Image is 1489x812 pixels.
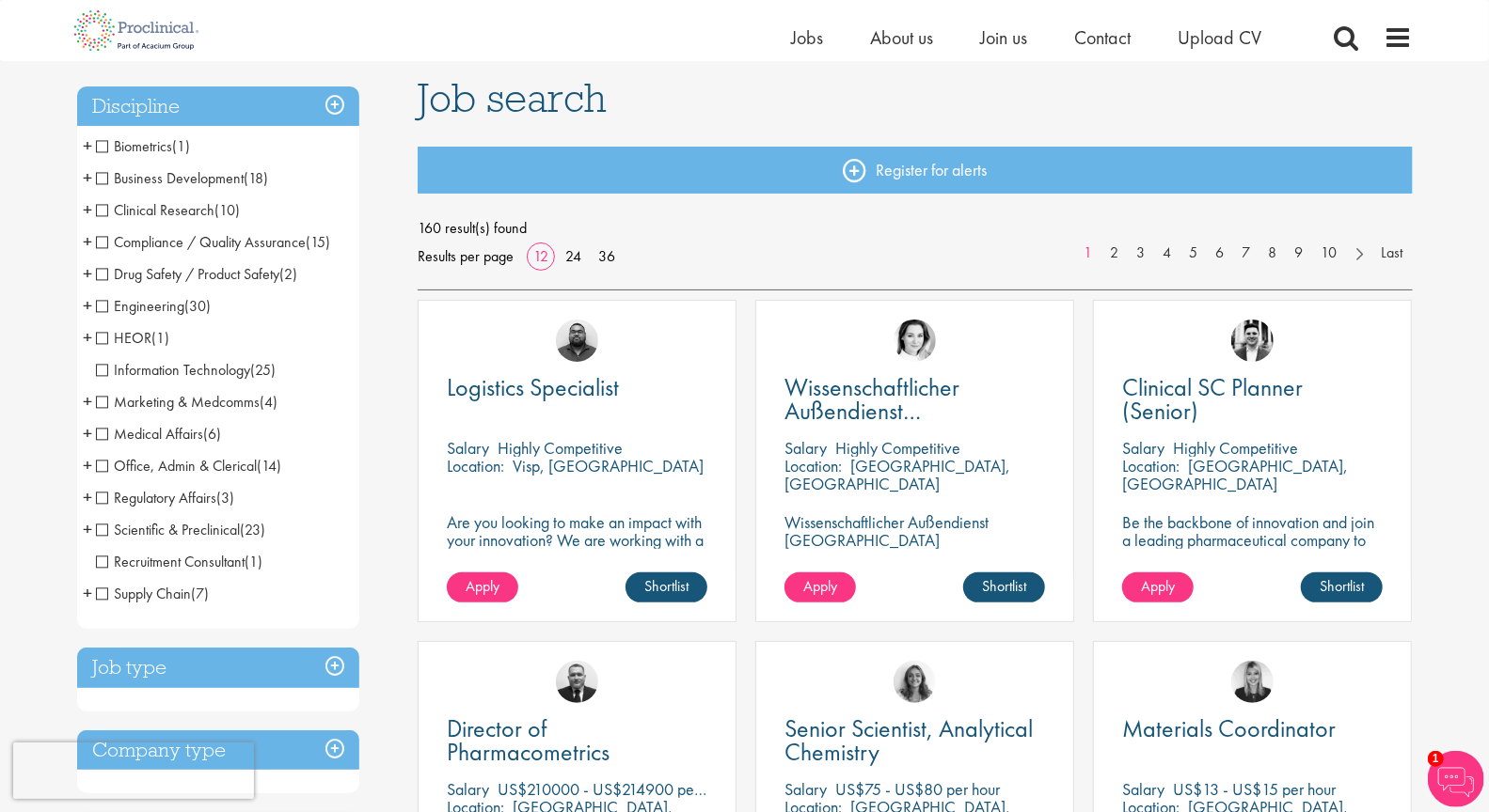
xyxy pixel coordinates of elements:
[96,200,215,220] span: Clinical Research
[981,25,1028,50] span: Join us
[784,513,1045,549] p: Wissenschaftlicher Außendienst [GEOGRAPHIC_DATA]
[498,778,745,800] p: US$210000 - US$214900 per annum
[84,451,93,479] span: +
[1122,455,1180,476] span: Location:
[96,552,263,571] span: Recruitment Consultant
[447,455,504,476] span: Location:
[258,456,282,476] span: (14)
[152,328,170,348] span: (1)
[96,296,185,316] span: Engineering
[96,264,298,284] span: Drug Safety / Product Safety
[280,264,298,284] span: (2)
[1428,751,1484,807] img: Chatbot
[96,520,266,539] span: Scientific & Preclinical
[556,320,598,362] img: Ashley Bennett
[1122,572,1194,602] a: Apply
[192,584,210,603] span: (7)
[447,572,518,602] a: Apply
[1312,242,1347,264] a: 10
[447,717,707,764] a: Director of Pharmacometrics
[307,232,331,252] span: (15)
[513,455,704,476] p: Visp, [GEOGRAPHIC_DATA]
[418,72,607,123] span: Job search
[1372,242,1413,264] a: Last
[241,520,266,539] span: (23)
[96,584,192,603] span: Supply Chain
[556,661,598,703] img: Jakub Hanas
[84,291,93,320] span: +
[77,86,359,127] h3: Discipline
[1179,25,1262,50] span: Upload CV
[466,576,499,596] span: Apply
[96,424,204,444] span: Medical Affairs
[784,778,827,800] span: Salary
[246,552,263,571] span: (1)
[792,25,824,50] a: Jobs
[96,232,307,252] span: Compliance / Quality Assurance
[96,168,269,188] span: Business Development
[96,136,173,156] span: Biometrics
[217,488,235,507] span: (3)
[96,328,152,348] span: HEOR
[1122,513,1383,585] p: Be the backbone of innovation and join a leading pharmaceutical company to help keep life-changin...
[1101,242,1129,264] a: 2
[1122,712,1336,744] span: Materials Coordinator
[871,25,934,50] a: About us
[1173,437,1298,459] p: Highly Competitive
[13,742,254,799] iframe: reCAPTCHA
[84,387,93,415] span: +
[77,648,359,688] h3: Job type
[96,456,282,476] span: Office, Admin & Clerical
[1259,242,1287,264] a: 8
[96,584,210,603] span: Supply Chain
[77,730,359,771] h3: Company type
[447,778,489,800] span: Salary
[1286,242,1313,264] a: 9
[96,392,261,412] span: Marketing & Medcomms
[894,320,936,362] a: Greta Prestel
[498,437,623,459] p: Highly Competitive
[1122,376,1383,423] a: Clinical SC Planner (Senior)
[1231,661,1274,703] a: Janelle Jones
[1141,576,1175,596] span: Apply
[84,195,93,224] span: +
[96,488,235,507] span: Regulatory Affairs
[96,232,331,252] span: Compliance / Quality Assurance
[447,376,707,399] a: Logistics Specialist
[835,437,960,459] p: Highly Competitive
[96,328,170,348] span: HEOR
[803,576,837,596] span: Apply
[447,513,707,602] p: Are you looking to make an impact with your innovation? We are working with a well-established ph...
[185,296,212,316] span: (30)
[96,168,245,188] span: Business Development
[1122,371,1303,427] span: Clinical SC Planner (Senior)
[96,360,277,380] span: Information Technology
[1231,320,1274,362] img: Edward Little
[418,242,514,271] span: Results per page
[894,661,936,703] img: Jackie Cerchio
[626,572,707,602] a: Shortlist
[784,437,827,459] span: Salary
[84,515,93,543] span: +
[447,712,610,768] span: Director of Pharmacometrics
[418,214,1413,242] span: 160 result(s) found
[1301,572,1383,602] a: Shortlist
[1075,242,1102,264] a: 1
[96,200,241,220] span: Clinical Research
[963,572,1045,602] a: Shortlist
[784,455,842,476] span: Location:
[84,323,93,351] span: +
[1233,242,1260,264] a: 7
[84,579,93,607] span: +
[418,147,1413,194] a: Register for alerts
[784,717,1045,764] a: Senior Scientist, Analytical Chemistry
[1428,751,1444,767] span: 1
[784,376,1045,423] a: Wissenschaftlicher Außendienst [GEOGRAPHIC_DATA]
[96,264,280,284] span: Drug Safety / Product Safety
[1075,25,1132,50] a: Contact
